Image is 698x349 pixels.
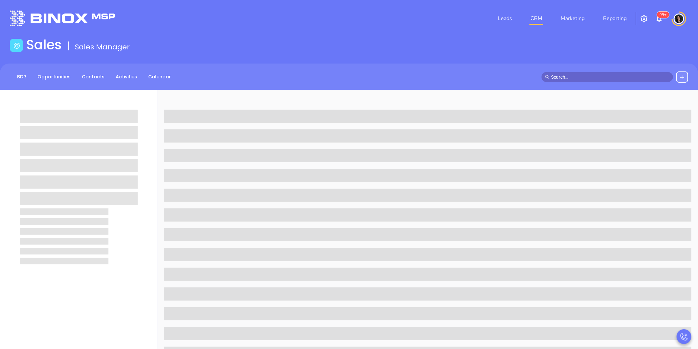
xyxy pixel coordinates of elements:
[13,71,30,82] a: BDR
[655,15,663,23] img: iconNotification
[26,37,62,53] h1: Sales
[112,71,141,82] a: Activities
[144,71,175,82] a: Calendar
[600,12,629,25] a: Reporting
[674,13,684,24] img: user
[10,11,115,26] img: logo
[495,12,515,25] a: Leads
[558,12,587,25] a: Marketing
[75,42,130,52] span: Sales Manager
[640,15,648,23] img: iconSetting
[551,73,669,81] input: Search…
[528,12,545,25] a: CRM
[78,71,108,82] a: Contacts
[545,75,550,79] span: search
[657,12,669,18] sup: 100
[34,71,75,82] a: Opportunities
